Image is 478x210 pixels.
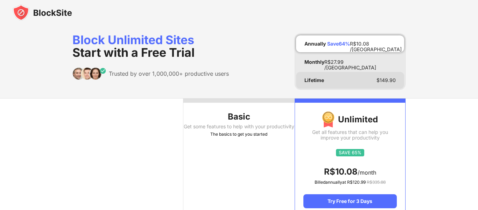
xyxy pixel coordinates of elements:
[304,41,326,47] div: Annually
[303,194,397,208] div: Try Free for 3 Days
[183,131,294,138] div: The basics to get you started
[13,4,72,21] img: blocksite-icon-black.svg
[183,111,294,122] div: Basic
[109,70,229,77] div: Trusted by over 1,000,000+ productive users
[377,77,396,83] div: $ 149.90
[350,41,402,47] div: R$ 10.08 /[GEOGRAPHIC_DATA]
[367,179,386,185] span: R$ 335.88
[183,124,294,129] div: Get some features to help with your productivity
[303,111,397,128] div: Unlimited
[72,34,229,59] div: Block Unlimited Sites
[303,129,397,141] div: Get all features that can help you improve your productivity
[324,59,396,65] div: R$ 27.99 /[GEOGRAPHIC_DATA]
[72,45,195,60] span: Start with a Free Trial
[324,167,358,177] span: R$ 10.08
[336,149,364,156] img: save65.svg
[327,41,350,47] div: Save 64 %
[304,59,324,65] div: Monthly
[304,77,324,83] div: Lifetime
[303,166,397,177] div: /month
[322,111,335,128] img: img-premium-medal
[303,179,397,186] div: Billed annually at R$ 120.99
[72,67,106,80] img: trusted-by.svg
